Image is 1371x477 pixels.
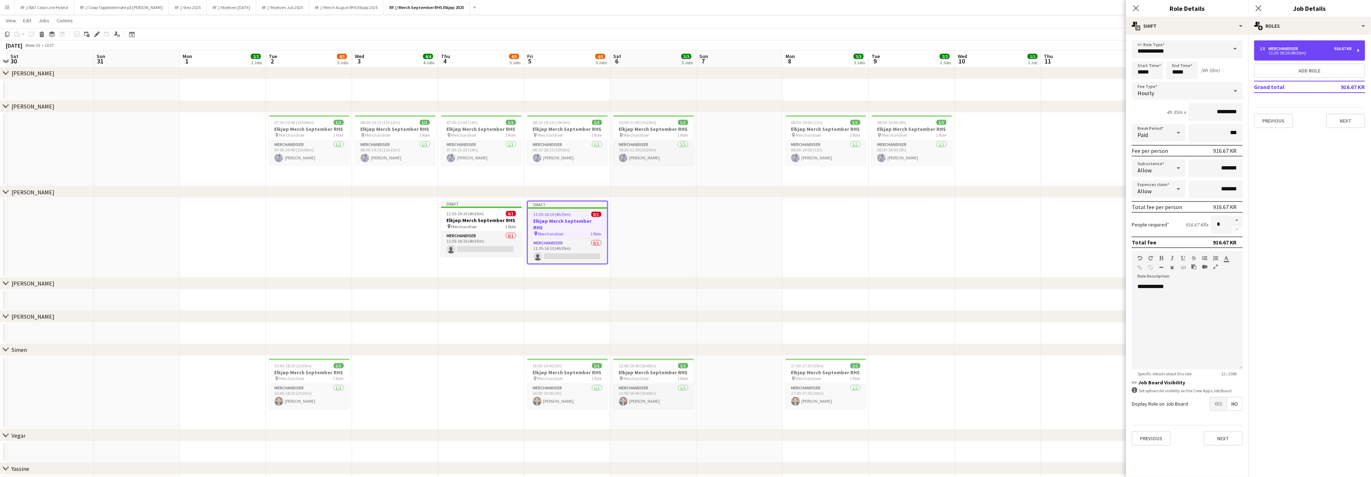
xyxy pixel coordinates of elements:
[365,132,391,138] span: Merchandiser
[1159,265,1164,270] button: Horizontal Line
[1132,431,1171,446] button: Previous
[12,432,26,439] div: Vegar
[872,141,952,165] app-card-role: Merchandiser1/108:00-16:00 (8h)[PERSON_NAME]
[624,132,649,138] span: Merchandiser
[957,57,967,65] span: 10
[207,0,256,14] button: RF // Moelven [DATE]
[1210,397,1227,410] span: Yes
[441,115,522,165] app-job-card: 07:05-21:05 (14h)1/1Elkjøp Merch September RHS Merchandiser1 RoleMerchandiser1/107:05-21:05 (14h)...
[678,132,688,138] span: 1 Role
[1159,255,1164,261] button: Bold
[334,363,344,368] span: 1/1
[12,313,54,320] div: [PERSON_NAME]
[1202,264,1207,270] button: Insert video
[384,0,470,14] button: RF // Merch September RHS Elkjøp 2025
[12,465,29,472] div: Yassine
[538,132,563,138] span: Merchandiser
[423,60,435,65] div: 4 Jobs
[1126,17,1248,35] div: Shift
[613,384,694,408] app-card-role: Merchandiser1/111:00-16:40 (5h40m)[PERSON_NAME]
[1269,46,1301,51] div: Merchandiser
[698,57,708,65] span: 7
[592,132,602,138] span: 1 Role
[268,57,277,65] span: 2
[251,54,261,59] span: 2/2
[526,57,533,65] span: 5
[785,115,866,165] div: 08:00-19:00 (11h)1/1Elkjøp Merch September RHS Merchandiser1 RoleMerchandiser1/108:00-19:00 (11h)...
[506,224,516,229] span: 1 Role
[12,280,54,287] div: [PERSON_NAME]
[39,17,49,24] span: Jobs
[784,57,795,65] span: 8
[533,120,570,125] span: 08:10-18:15 (10h5m)
[1167,109,1186,115] div: 4h 35m x
[591,212,601,217] span: 0/1
[785,359,866,408] div: 17:00-17:30 (30m)1/1Elkjøp Merch September RHS Merchandiser1 RoleMerchandiser1/117:00-17:30 (30m)...
[1248,4,1371,13] h3: Job Details
[527,115,608,165] app-job-card: 08:10-18:15 (10h5m)1/1Elkjøp Merch September RHS Merchandiser1 RoleMerchandiser1/108:10-18:15 (10...
[1132,387,1243,394] div: Set options for visibility on the Crew App’s Job Board
[936,120,947,125] span: 1/1
[871,57,880,65] span: 9
[1254,81,1320,93] td: Grand total
[613,115,694,165] app-job-card: 10:30-11:50 (1h20m)1/1Elkjøp Merch September RHS Merchandiser1 RoleMerchandiser1/110:30-11:50 (1h...
[441,126,522,132] h3: Elkjøp Merch September RHS
[12,346,27,353] div: Simen
[269,53,277,59] span: Tue
[785,141,866,165] app-card-role: Merchandiser1/108:00-19:00 (11h)[PERSON_NAME]
[15,0,74,14] button: RF // BAT Color Line Hybrid
[538,376,563,381] span: Merchandiser
[936,132,947,138] span: 1 Role
[506,132,516,138] span: 1 Role
[612,57,621,65] span: 6
[269,115,350,165] app-job-card: 07:00-20:40 (13h40m)1/1Elkjøp Merch September RHS Merchandiser1 RoleMerchandiser1/107:00-20:40 (1...
[595,54,605,59] span: 4/5
[528,218,607,231] h3: Elkjøp Merch September RHS
[854,60,865,65] div: 3 Jobs
[6,42,22,49] div: [DATE]
[624,376,649,381] span: Merchandiser
[785,126,866,132] h3: Elkjøp Merch September RHS
[1215,371,1243,376] span: 12 / 2000
[1132,401,1188,407] label: Display Role on Job Board
[423,54,433,59] span: 4/4
[1044,53,1053,59] span: Thu
[183,53,192,59] span: Mon
[527,126,608,132] h3: Elkjøp Merch September RHS
[97,53,105,59] span: Sun
[275,120,314,125] span: 07:00-20:40 (13h40m)
[1224,255,1229,261] button: Text Color
[872,126,952,132] h3: Elkjøp Merch September RHS
[441,53,450,59] span: Thu
[337,60,348,65] div: 5 Jobs
[6,17,16,24] span: View
[333,376,344,381] span: 1 Role
[54,16,76,25] a: Comms
[1132,371,1197,376] span: Specific details about this role
[1148,255,1153,261] button: Redo
[57,17,73,24] span: Comms
[678,363,688,368] span: 1/1
[509,60,521,65] div: 5 Jobs
[527,359,608,408] div: 16:00-19:00 (3h)1/1Elkjøp Merch September RHS Merchandiser1 RoleMerchandiser1/116:00-19:00 (3h)[P...
[509,54,519,59] span: 4/5
[1213,147,1237,154] div: 916.67 KR
[527,384,608,408] app-card-role: Merchandiser1/116:00-19:00 (3h)[PERSON_NAME]
[1326,114,1365,128] button: Next
[1213,239,1237,246] div: 916.67 KR
[796,132,822,138] span: Merchandiser
[538,231,564,237] span: Merchandiser
[613,359,694,408] div: 11:00-16:40 (5h40m)1/1Elkjøp Merch September RHS Merchandiser1 RoleMerchandiser1/111:00-16:40 (5h...
[3,16,19,25] a: View
[419,132,430,138] span: 1 Role
[528,202,607,207] div: Draft
[1132,203,1182,211] div: Total fee per person
[1320,81,1365,93] td: 916.67 KR
[279,376,305,381] span: Merchandiser
[440,57,450,65] span: 4
[334,120,344,125] span: 1/1
[591,231,601,237] span: 1 Role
